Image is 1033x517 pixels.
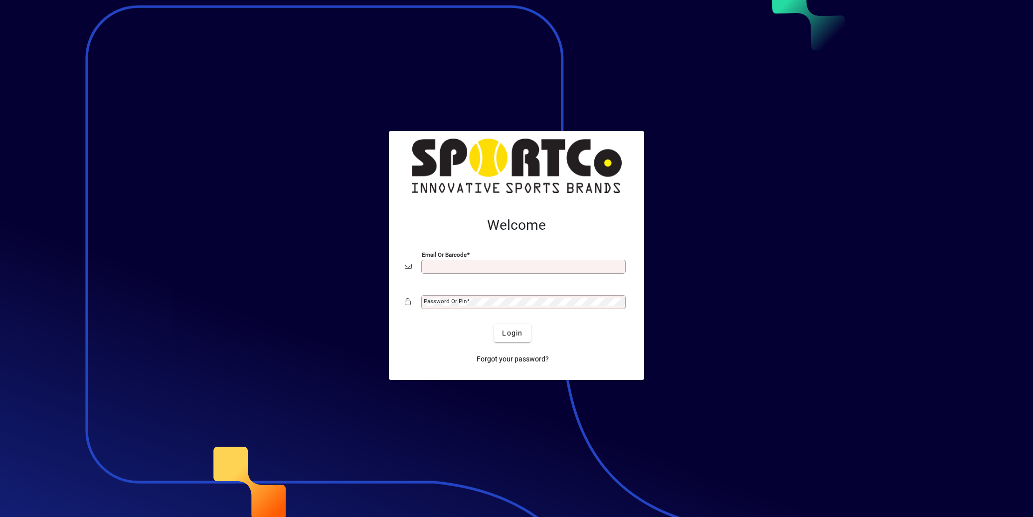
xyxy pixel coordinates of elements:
a: Forgot your password? [473,350,553,368]
h2: Welcome [405,217,628,234]
span: Forgot your password? [477,354,549,364]
span: Login [502,328,522,339]
mat-label: Email or Barcode [422,251,467,258]
button: Login [494,324,530,342]
mat-label: Password or Pin [424,298,467,305]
